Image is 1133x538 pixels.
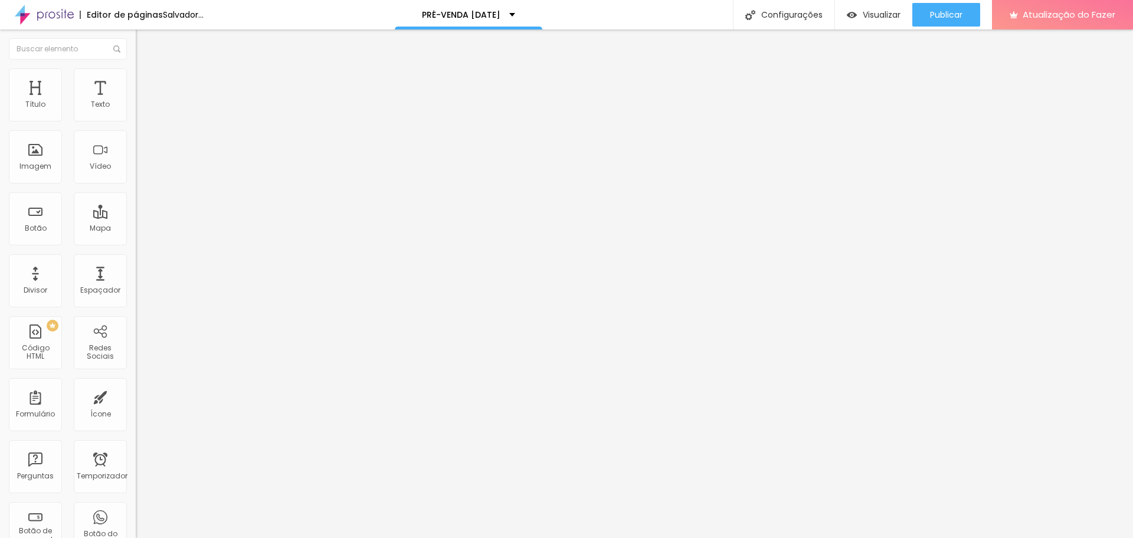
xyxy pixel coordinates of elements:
font: Publicar [930,9,962,21]
font: PRÉ-VENDA [DATE] [422,9,500,21]
font: Código HTML [22,343,50,361]
iframe: Editor [136,29,1133,538]
font: Espaçador [80,285,120,295]
font: Visualizar [863,9,900,21]
font: Botão [25,223,47,233]
img: view-1.svg [847,10,857,20]
img: Ícone [113,45,120,53]
font: Configurações [761,9,823,21]
button: Publicar [912,3,980,27]
font: Divisor [24,285,47,295]
font: Ícone [90,409,111,419]
font: Redes Sociais [87,343,114,361]
input: Buscar elemento [9,38,127,60]
font: Texto [91,99,110,109]
button: Visualizar [835,3,912,27]
font: Vídeo [90,161,111,171]
font: Salvador... [163,9,204,21]
font: Editor de páginas [87,9,163,21]
font: Temporizador [77,471,127,481]
img: Ícone [745,10,755,20]
font: Título [25,99,45,109]
font: Imagem [19,161,51,171]
font: Perguntas [17,471,54,481]
font: Atualização do Fazer [1023,8,1115,21]
font: Formulário [16,409,55,419]
font: Mapa [90,223,111,233]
